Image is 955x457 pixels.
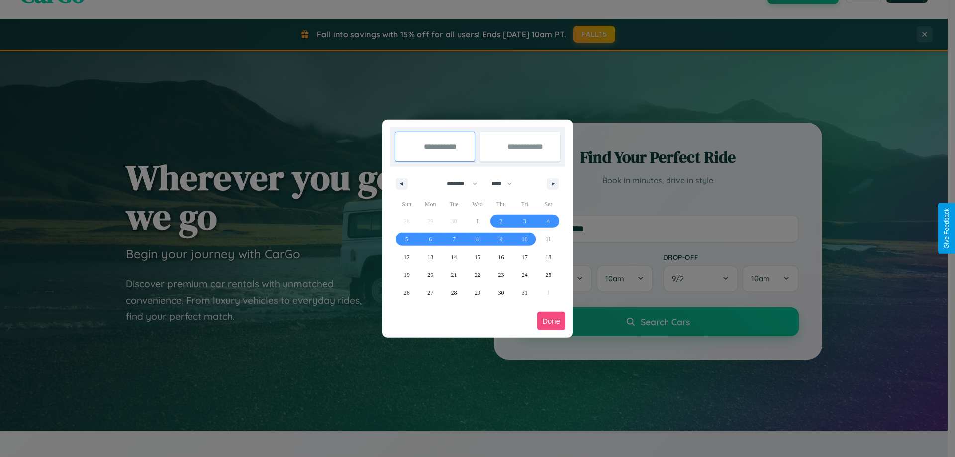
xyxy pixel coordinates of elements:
span: 10 [522,230,528,248]
button: 14 [442,248,466,266]
button: 2 [489,212,513,230]
span: 31 [522,284,528,302]
span: 15 [475,248,480,266]
button: 15 [466,248,489,266]
span: 1 [476,212,479,230]
button: 30 [489,284,513,302]
span: 3 [523,212,526,230]
span: 12 [404,248,410,266]
button: 1 [466,212,489,230]
button: 9 [489,230,513,248]
span: 9 [499,230,502,248]
span: 4 [547,212,550,230]
span: Fri [513,196,536,212]
button: 6 [418,230,442,248]
span: 29 [475,284,480,302]
span: Wed [466,196,489,212]
button: 11 [537,230,560,248]
span: 23 [498,266,504,284]
button: 27 [418,284,442,302]
span: 21 [451,266,457,284]
button: 28 [442,284,466,302]
span: 2 [499,212,502,230]
span: 17 [522,248,528,266]
div: Give Feedback [943,208,950,249]
button: 29 [466,284,489,302]
span: 28 [451,284,457,302]
span: 25 [545,266,551,284]
span: 14 [451,248,457,266]
button: 5 [395,230,418,248]
button: 12 [395,248,418,266]
span: 30 [498,284,504,302]
span: Thu [489,196,513,212]
span: Tue [442,196,466,212]
button: 4 [537,212,560,230]
button: 24 [513,266,536,284]
span: 8 [476,230,479,248]
button: 10 [513,230,536,248]
span: 26 [404,284,410,302]
span: 27 [427,284,433,302]
span: 16 [498,248,504,266]
button: 18 [537,248,560,266]
button: 31 [513,284,536,302]
span: 6 [429,230,432,248]
span: 22 [475,266,480,284]
span: Mon [418,196,442,212]
span: 24 [522,266,528,284]
button: 19 [395,266,418,284]
button: 13 [418,248,442,266]
span: Sun [395,196,418,212]
span: 19 [404,266,410,284]
button: 26 [395,284,418,302]
span: 18 [545,248,551,266]
span: 7 [453,230,456,248]
span: Sat [537,196,560,212]
button: 23 [489,266,513,284]
span: 11 [545,230,551,248]
button: 22 [466,266,489,284]
button: Done [537,312,565,330]
span: 13 [427,248,433,266]
button: 8 [466,230,489,248]
button: 7 [442,230,466,248]
button: 25 [537,266,560,284]
span: 20 [427,266,433,284]
button: 21 [442,266,466,284]
button: 16 [489,248,513,266]
span: 5 [405,230,408,248]
button: 17 [513,248,536,266]
button: 20 [418,266,442,284]
button: 3 [513,212,536,230]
